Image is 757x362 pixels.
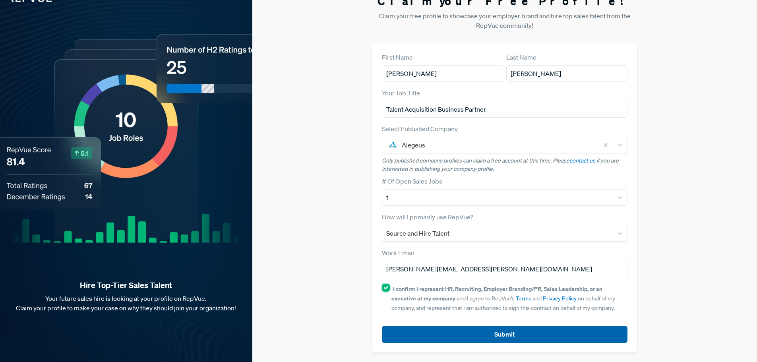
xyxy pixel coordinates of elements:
p: Only published company profiles can claim a free account at this time. Please if you are interest... [382,157,628,173]
label: How will I primarily use RepVue? [382,212,473,222]
input: Email [382,261,628,277]
strong: Hire Top-Tier Sales Talent [13,280,240,290]
label: Select Published Company [382,124,458,134]
input: Title [382,101,628,118]
img: Alegeus [388,140,398,150]
label: # Of Open Sales Jobs [382,176,442,186]
p: Your future sales hire is looking at your profile on RepVue. Claim your profile to make your case... [13,294,240,313]
input: Last Name [506,65,627,82]
input: First Name [382,65,503,82]
label: First Name [382,52,413,62]
a: Terms [516,295,531,302]
a: Privacy Policy [543,295,577,302]
p: Claim your free profile to showcase your employer brand and hire top sales talent from the RepVue... [372,11,637,30]
a: contact us [569,157,595,164]
button: Submit [382,326,628,343]
strong: I confirm I represent HR, Recruiting, Employer Branding/PR, Sales Leadership, or an executive at ... [391,285,602,302]
label: Work Email [382,248,414,257]
label: Last Name [506,52,536,62]
span: and I agree to RepVue’s and on behalf of my company, and represent that I am authorized to sign t... [391,285,615,312]
label: Your Job Title [382,88,420,98]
